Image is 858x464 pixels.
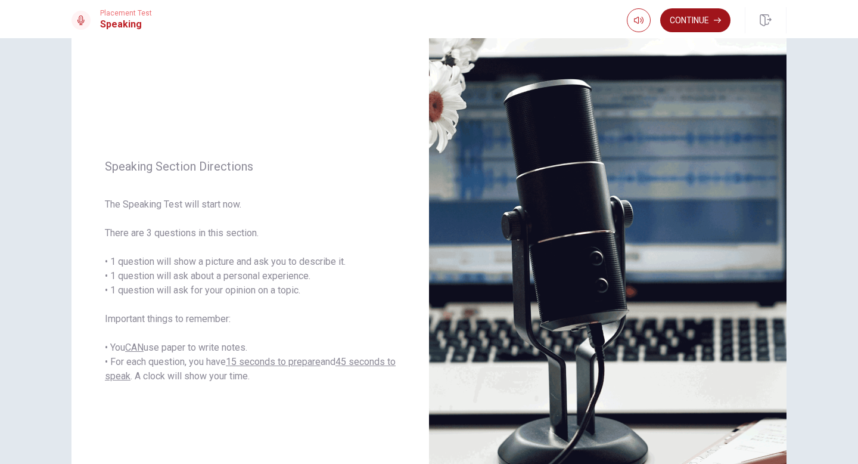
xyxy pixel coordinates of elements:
span: The Speaking Test will start now. There are 3 questions in this section. • 1 question will show a... [105,197,396,383]
u: CAN [125,342,144,353]
u: 15 seconds to prepare [226,356,321,367]
span: Speaking Section Directions [105,159,396,174]
button: Continue [660,8,730,32]
span: Placement Test [100,9,152,17]
h1: Speaking [100,17,152,32]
